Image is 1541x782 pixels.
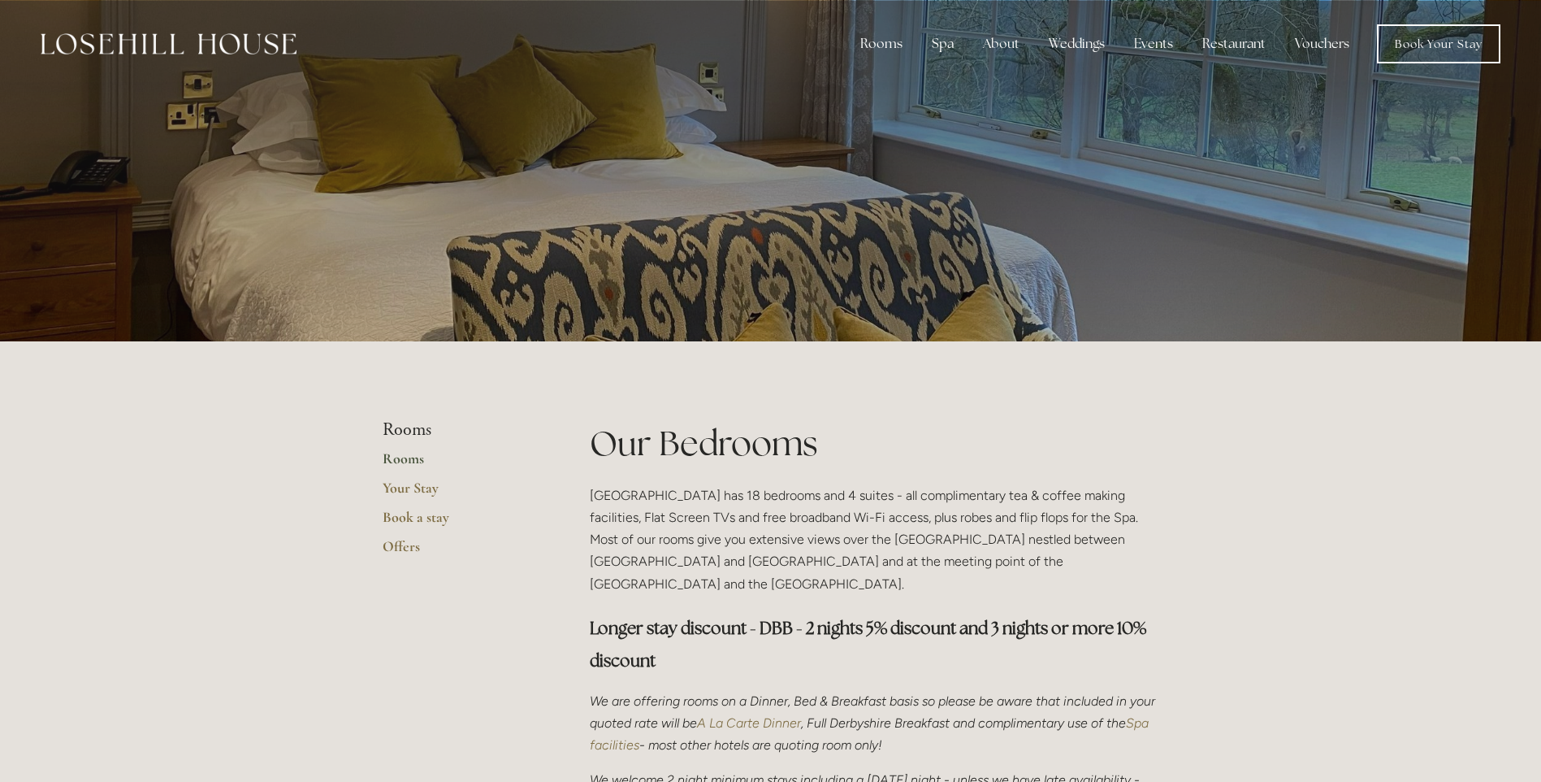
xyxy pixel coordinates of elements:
[41,33,297,54] img: Losehill House
[383,419,538,441] li: Rooms
[1282,28,1362,60] a: Vouchers
[1377,24,1500,63] a: Book Your Stay
[801,715,1126,731] em: , Full Derbyshire Breakfast and complimentary use of the
[847,28,916,60] div: Rooms
[1036,28,1118,60] div: Weddings
[1121,28,1186,60] div: Events
[697,715,801,731] a: A La Carte Dinner
[919,28,967,60] div: Spa
[383,537,538,567] a: Offers
[970,28,1032,60] div: About
[383,450,538,479] a: Rooms
[383,479,538,508] a: Your Stay
[383,508,538,537] a: Book a stay
[590,617,1149,671] strong: Longer stay discount - DBB - 2 nights 5% discount and 3 nights or more 10% discount
[1189,28,1279,60] div: Restaurant
[590,419,1159,467] h1: Our Bedrooms
[590,484,1159,595] p: [GEOGRAPHIC_DATA] has 18 bedrooms and 4 suites - all complimentary tea & coffee making facilities...
[590,693,1158,731] em: We are offering rooms on a Dinner, Bed & Breakfast basis so please be aware that included in your...
[639,737,882,753] em: - most other hotels are quoting room only!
